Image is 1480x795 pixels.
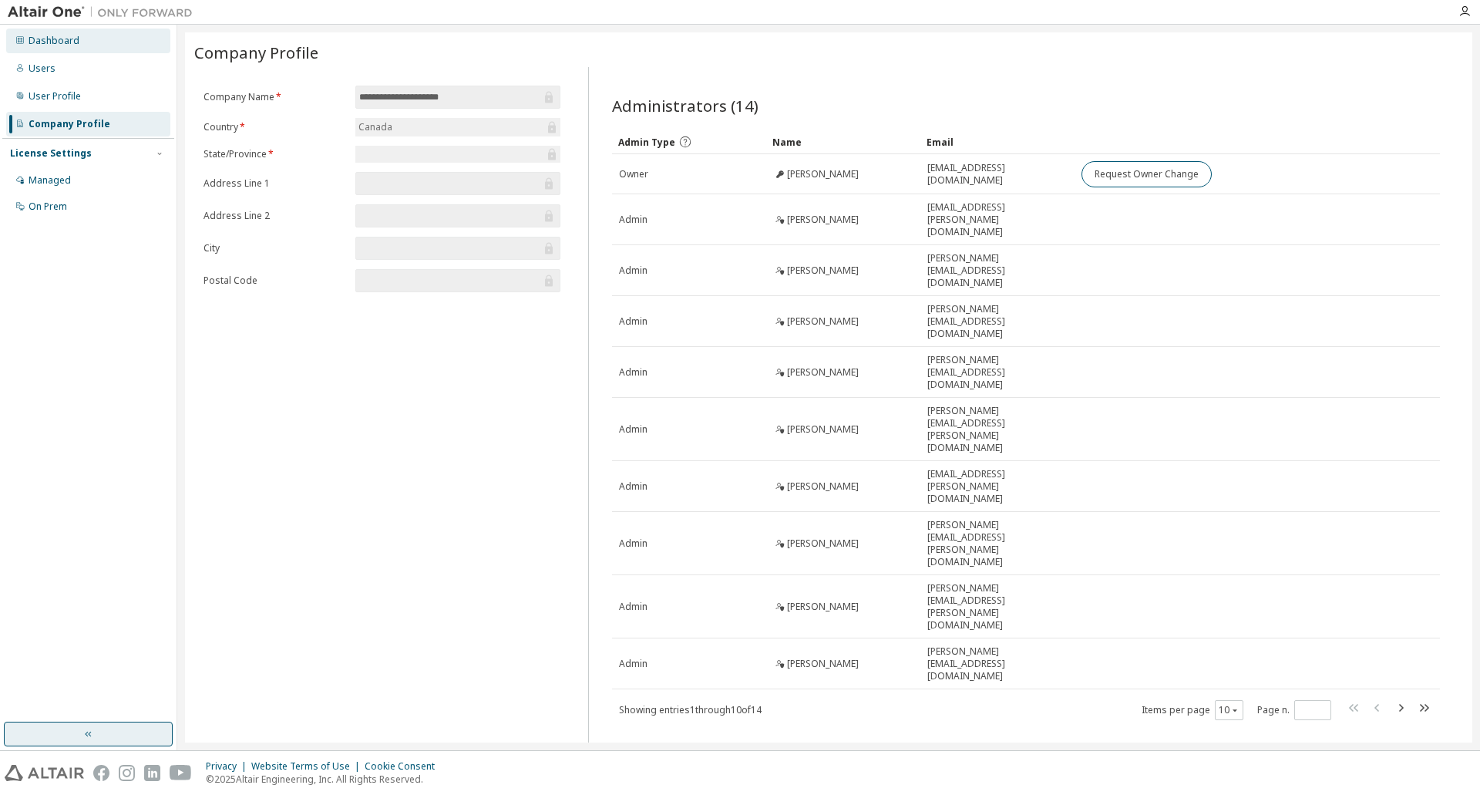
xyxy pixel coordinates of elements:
[29,200,67,213] div: On Prem
[365,760,444,773] div: Cookie Consent
[619,480,647,493] span: Admin
[29,118,110,130] div: Company Profile
[927,201,1068,238] span: [EMAIL_ADDRESS][PERSON_NAME][DOMAIN_NAME]
[119,765,135,781] img: instagram.svg
[10,147,92,160] div: License Settings
[1257,700,1331,720] span: Page n.
[619,315,647,328] span: Admin
[787,168,859,180] span: [PERSON_NAME]
[203,177,346,190] label: Address Line 1
[619,703,762,716] span: Showing entries 1 through 10 of 14
[194,42,318,63] span: Company Profile
[787,264,859,277] span: [PERSON_NAME]
[772,130,914,154] div: Name
[787,480,859,493] span: [PERSON_NAME]
[203,121,346,133] label: Country
[787,214,859,226] span: [PERSON_NAME]
[927,162,1068,187] span: [EMAIL_ADDRESS][DOMAIN_NAME]
[927,468,1068,505] span: [EMAIL_ADDRESS][PERSON_NAME][DOMAIN_NAME]
[927,354,1068,391] span: [PERSON_NAME][EMAIL_ADDRESS][DOMAIN_NAME]
[251,760,365,773] div: Website Terms of Use
[619,537,647,550] span: Admin
[927,405,1068,454] span: [PERSON_NAME][EMAIL_ADDRESS][PERSON_NAME][DOMAIN_NAME]
[619,264,647,277] span: Admin
[619,366,647,379] span: Admin
[203,242,346,254] label: City
[93,765,109,781] img: facebook.svg
[29,35,79,47] div: Dashboard
[355,118,560,136] div: Canada
[206,760,251,773] div: Privacy
[144,765,160,781] img: linkedin.svg
[787,423,859,436] span: [PERSON_NAME]
[787,315,859,328] span: [PERSON_NAME]
[29,62,55,75] div: Users
[619,601,647,613] span: Admin
[1081,161,1212,187] button: Request Owner Change
[619,168,648,180] span: Owner
[170,765,192,781] img: youtube.svg
[927,582,1068,632] span: [PERSON_NAME][EMAIL_ADDRESS][PERSON_NAME][DOMAIN_NAME]
[927,519,1068,568] span: [PERSON_NAME][EMAIL_ADDRESS][PERSON_NAME][DOMAIN_NAME]
[619,423,647,436] span: Admin
[356,119,395,136] div: Canada
[927,303,1068,340] span: [PERSON_NAME][EMAIL_ADDRESS][DOMAIN_NAME]
[206,773,444,786] p: © 2025 Altair Engineering, Inc. All Rights Reserved.
[1142,700,1243,720] span: Items per page
[29,90,81,103] div: User Profile
[203,210,346,222] label: Address Line 2
[927,252,1068,289] span: [PERSON_NAME][EMAIL_ADDRESS][DOMAIN_NAME]
[203,148,346,160] label: State/Province
[927,645,1068,682] span: [PERSON_NAME][EMAIL_ADDRESS][DOMAIN_NAME]
[618,136,675,149] span: Admin Type
[787,366,859,379] span: [PERSON_NAME]
[1219,704,1239,716] button: 10
[203,275,346,287] label: Postal Code
[787,601,859,613] span: [PERSON_NAME]
[8,5,200,20] img: Altair One
[619,214,647,226] span: Admin
[29,174,71,187] div: Managed
[787,658,859,670] span: [PERSON_NAME]
[787,537,859,550] span: [PERSON_NAME]
[203,91,346,103] label: Company Name
[5,765,84,781] img: altair_logo.svg
[612,95,758,116] span: Administrators (14)
[619,658,647,670] span: Admin
[927,130,1068,154] div: Email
